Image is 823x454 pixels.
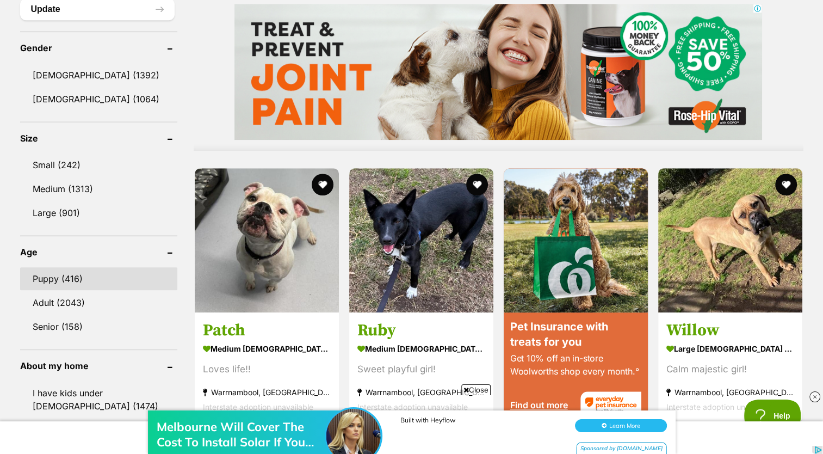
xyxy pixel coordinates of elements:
[20,267,177,290] a: Puppy (416)
[203,320,331,341] h3: Patch
[666,362,794,377] div: Calm majestic girl!
[658,312,802,422] a: Willow large [DEMOGRAPHIC_DATA] Dog Calm majestic girl! Warrnambool, [GEOGRAPHIC_DATA] Interstate...
[658,168,802,312] img: Willow - Bullmastiff Dog
[809,391,820,402] img: close_rtb.svg
[20,133,177,143] header: Size
[20,291,177,314] a: Adult (2043)
[20,177,177,200] a: Medium (1313)
[20,382,177,418] a: I have kids under [DEMOGRAPHIC_DATA] (1474)
[312,174,333,195] button: favourite
[203,385,331,400] strong: Warrnambool, [GEOGRAPHIC_DATA]
[20,361,177,371] header: About my home
[20,43,177,53] header: Gender
[195,168,339,312] img: Patch - Australian Bulldog
[666,341,794,357] strong: large [DEMOGRAPHIC_DATA] Dog
[20,88,177,111] a: [DEMOGRAPHIC_DATA] (1064)
[400,27,564,35] div: Built with Heyflow
[349,168,493,312] img: Ruby - Australian Kelpie Dog
[234,4,762,140] iframe: Advertisement
[575,30,667,44] button: Learn More
[357,341,485,357] strong: medium [DEMOGRAPHIC_DATA] Dog
[357,385,485,400] strong: Warrnambool, [GEOGRAPHIC_DATA]
[20,64,177,87] a: [DEMOGRAPHIC_DATA] (1392)
[203,362,331,377] div: Loves life!!
[326,20,381,75] img: Melbourne Will Cover The Cost To Install Solar If You Live In These Postcodes
[666,385,794,400] strong: Warrnambool, [GEOGRAPHIC_DATA]
[666,320,794,341] h3: Willow
[20,315,177,338] a: Senior (158)
[357,320,485,341] h3: Ruby
[20,247,177,257] header: Age
[157,30,331,61] div: Melbourne Will Cover The Cost To Install Solar If You Live In These Postcodes
[357,362,485,377] div: Sweet playful girl!
[20,201,177,224] a: Large (901)
[20,154,177,176] a: Small (242)
[349,312,493,422] a: Ruby medium [DEMOGRAPHIC_DATA] Dog Sweet playful girl! Warrnambool, [GEOGRAPHIC_DATA] Interstate ...
[461,384,491,395] span: Close
[466,174,488,195] button: favourite
[576,53,667,67] div: Sponsored by [DOMAIN_NAME]
[195,312,339,422] a: Patch medium [DEMOGRAPHIC_DATA] Dog Loves life!! Warrnambool, [GEOGRAPHIC_DATA] Interstate adopti...
[775,174,797,195] button: favourite
[203,341,331,357] strong: medium [DEMOGRAPHIC_DATA] Dog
